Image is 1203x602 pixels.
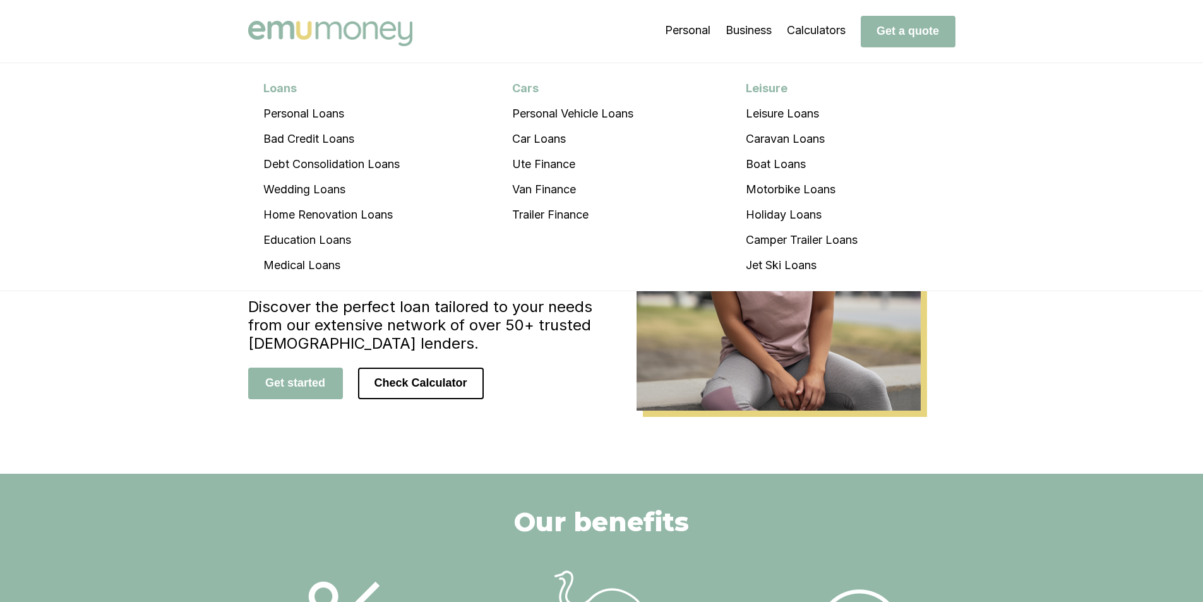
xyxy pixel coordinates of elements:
[248,21,412,46] img: Emu Money logo
[497,76,649,101] div: Cars
[248,298,602,352] h4: Discover the perfect loan tailored to your needs from our extensive network of over 50+ trusted [...
[731,101,873,126] a: Leisure Loans
[497,202,649,227] a: Trailer Finance
[248,177,415,202] a: Wedding Loans
[248,368,343,399] button: Get started
[248,101,415,126] a: Personal Loans
[731,152,873,177] a: Boat Loans
[731,76,873,101] div: Leisure
[248,376,343,389] a: Get started
[248,126,415,152] a: Bad Credit Loans
[731,227,873,253] a: Camper Trailer Loans
[497,177,649,202] a: Van Finance
[248,152,415,177] a: Debt Consolidation Loans
[861,24,955,37] a: Get a quote
[248,76,415,101] div: Loans
[248,202,415,227] a: Home Renovation Loans
[861,16,955,47] button: Get a quote
[358,376,484,389] a: Check Calculator
[731,177,873,202] a: Motorbike Loans
[497,152,649,177] a: Ute Finance
[731,253,873,278] a: Jet Ski Loans
[497,126,649,152] a: Car Loans
[731,126,873,152] a: Caravan Loans
[731,202,873,227] a: Holiday Loans
[514,505,689,538] h2: Our benefits
[497,101,649,126] a: Personal Vehicle Loans
[248,253,415,278] a: Medical Loans
[358,368,484,399] button: Check Calculator
[248,227,415,253] a: Education Loans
